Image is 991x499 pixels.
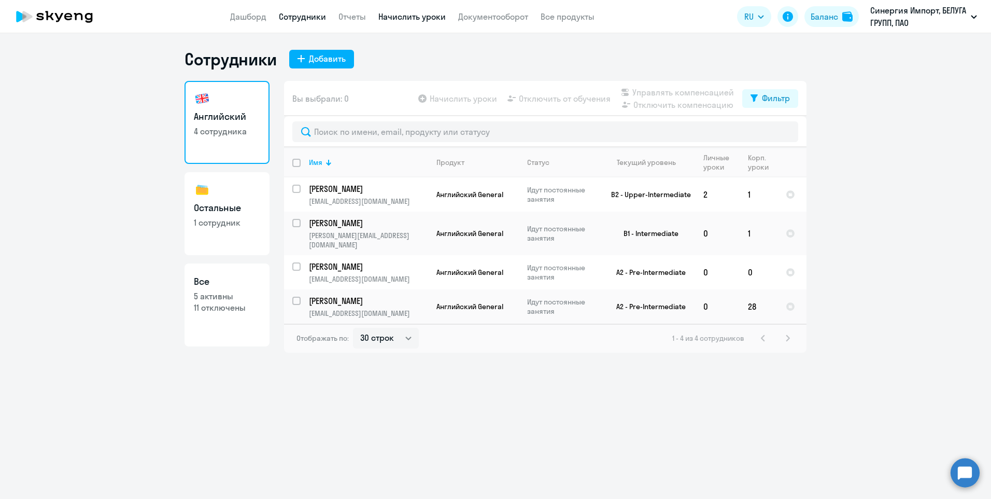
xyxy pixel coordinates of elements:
p: 11 отключены [194,302,260,313]
a: Английский4 сотрудника [185,81,270,164]
div: Корп. уроки [748,153,769,172]
p: [PERSON_NAME] [309,261,426,272]
span: 1 - 4 из 4 сотрудников [672,334,744,343]
td: B2 - Upper-Intermediate [599,177,695,212]
button: Фильтр [742,89,798,108]
button: RU [737,6,771,27]
span: RU [744,10,754,23]
td: 0 [695,212,740,255]
div: Личные уроки [703,153,739,172]
button: Добавить [289,50,354,68]
td: 1 [740,212,777,255]
div: Продукт [436,158,464,167]
div: Имя [309,158,322,167]
p: [EMAIL_ADDRESS][DOMAIN_NAME] [309,309,428,318]
a: Остальные1 сотрудник [185,172,270,255]
p: Идут постоянные занятия [527,224,598,243]
img: balance [842,11,853,22]
a: Все5 активны11 отключены [185,264,270,346]
div: Баланс [811,10,838,23]
a: [PERSON_NAME] [309,217,428,229]
p: 1 сотрудник [194,217,260,228]
p: [PERSON_NAME][EMAIL_ADDRESS][DOMAIN_NAME] [309,231,428,249]
div: Фильтр [762,92,790,104]
td: 28 [740,289,777,324]
a: [PERSON_NAME] [309,261,428,272]
a: Начислить уроки [378,11,446,22]
h3: Все [194,275,260,288]
div: Текущий уровень [607,158,695,167]
td: 0 [695,289,740,324]
p: Идут постоянные занятия [527,297,598,316]
a: [PERSON_NAME] [309,183,428,195]
div: Корп. уроки [748,153,777,172]
p: [PERSON_NAME] [309,217,426,229]
p: 5 активны [194,290,260,302]
p: Синергия Импорт, БЕЛУГА ГРУПП, ПАО [870,4,967,29]
a: Дашборд [230,11,266,22]
span: Английский General [436,268,503,277]
button: Синергия Импорт, БЕЛУГА ГРУПП, ПАО [865,4,982,29]
h3: Английский [194,110,260,123]
h1: Сотрудники [185,49,277,70]
span: Английский General [436,190,503,199]
td: 2 [695,177,740,212]
img: english [194,90,210,107]
span: Английский General [436,302,503,311]
td: A2 - Pre-Intermediate [599,289,695,324]
td: B1 - Intermediate [599,212,695,255]
p: [EMAIL_ADDRESS][DOMAIN_NAME] [309,197,428,206]
p: [PERSON_NAME] [309,183,426,195]
span: Английский General [436,229,503,238]
p: Идут постоянные занятия [527,185,598,204]
span: Отображать по: [296,334,349,343]
td: 0 [740,255,777,289]
div: Статус [527,158,598,167]
span: Вы выбрали: 0 [292,92,349,105]
p: [EMAIL_ADDRESS][DOMAIN_NAME] [309,274,428,284]
a: Сотрудники [279,11,326,22]
button: Балансbalance [804,6,859,27]
div: Текущий уровень [617,158,676,167]
td: A2 - Pre-Intermediate [599,255,695,289]
p: 4 сотрудника [194,126,260,137]
input: Поиск по имени, email, продукту или статусу [292,121,798,142]
p: [PERSON_NAME] [309,295,426,307]
div: Продукт [436,158,518,167]
a: Все продукты [541,11,594,22]
div: Имя [309,158,428,167]
a: [PERSON_NAME] [309,295,428,307]
div: Личные уроки [703,153,730,172]
div: Добавить [309,52,346,65]
td: 0 [695,255,740,289]
img: others [194,182,210,198]
a: Отчеты [338,11,366,22]
h3: Остальные [194,201,260,215]
td: 1 [740,177,777,212]
div: Статус [527,158,549,167]
a: Документооборот [458,11,528,22]
p: Идут постоянные занятия [527,263,598,282]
